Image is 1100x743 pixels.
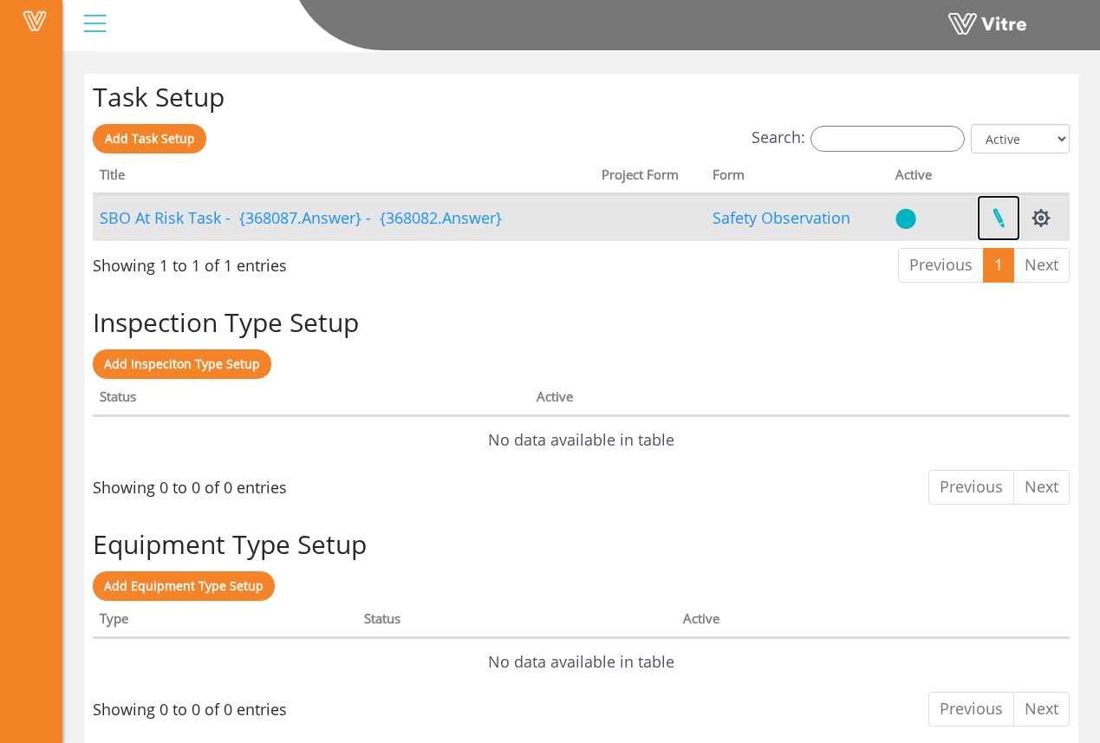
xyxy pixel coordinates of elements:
th: Project Form [595,161,706,194]
th: Status [93,383,530,416]
th: Active [888,161,949,194]
span: Add Equipment Type Setup [104,577,264,594]
th: Status [357,605,675,638]
a: SBO At Risk Task - {368087.Answer} - {368082.Answer} [100,207,502,228]
h2: Task Setup [93,82,1070,111]
div: Showing 1 to 1 of 1 entries [93,246,287,277]
th: Active [530,383,953,416]
h2: Inspection Type Setup [93,308,1070,336]
th: Form [706,161,889,194]
div: Showing 0 to 0 of 0 entries [93,690,287,721]
th: Active [676,605,984,638]
h2: Equipment Type Setup [93,530,1070,558]
th: Title [93,161,595,194]
a: 1 [983,248,1014,283]
span: Add Task Setup [105,130,195,147]
td: No data available in table [93,416,1070,463]
th: Type [93,605,357,638]
td: No data available in table [93,638,1070,685]
label: Search: [752,125,965,152]
img: yes [895,208,916,230]
input: Search: [810,126,965,152]
a: Add Task Setup [93,124,206,153]
div: Showing 0 to 0 of 0 entries [93,468,287,499]
span: Add Inspeciton Type Setup [104,355,260,372]
a: Add Inspeciton Type Setup [93,349,271,379]
a: Add Equipment Type Setup [93,571,275,601]
a: Safety Observation [713,207,850,228]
